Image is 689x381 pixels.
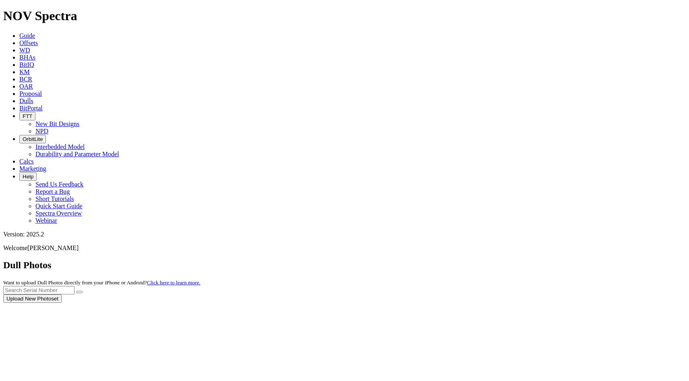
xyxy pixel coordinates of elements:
[3,8,686,23] h1: NOV Spectra
[23,174,33,180] span: Help
[19,90,42,97] a: Proposal
[147,280,201,286] a: Click here to learn more.
[35,195,74,202] a: Short Tutorials
[19,158,34,165] a: Calcs
[19,83,33,90] a: OAR
[3,280,200,286] small: Want to upload Dull Photos directly from your iPhone or Android?
[19,97,33,104] a: Dulls
[19,172,37,181] button: Help
[35,128,48,135] a: NPD
[3,294,62,303] button: Upload New Photoset
[35,188,70,195] a: Report a Bug
[19,135,46,143] button: OrbitLite
[19,61,34,68] a: BitIQ
[23,113,32,119] span: FTT
[35,217,57,224] a: Webinar
[19,165,46,172] a: Marketing
[35,210,82,217] a: Spectra Overview
[35,181,83,188] a: Send Us Feedback
[35,143,85,150] a: Interbedded Model
[3,286,75,294] input: Search Serial Number
[19,47,30,54] a: WD
[19,54,35,61] a: BHAs
[35,203,82,209] a: Quick Start Guide
[19,32,35,39] a: Guide
[35,120,79,127] a: New Bit Designs
[19,68,30,75] a: KM
[27,244,79,251] span: [PERSON_NAME]
[19,105,43,112] a: BitPortal
[3,260,686,271] h2: Dull Photos
[19,76,32,83] a: BCR
[23,136,43,142] span: OrbitLite
[19,112,35,120] button: FTT
[3,231,686,238] div: Version: 2025.2
[35,151,119,157] a: Durability and Parameter Model
[19,39,38,46] a: Offsets
[3,244,686,252] p: Welcome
